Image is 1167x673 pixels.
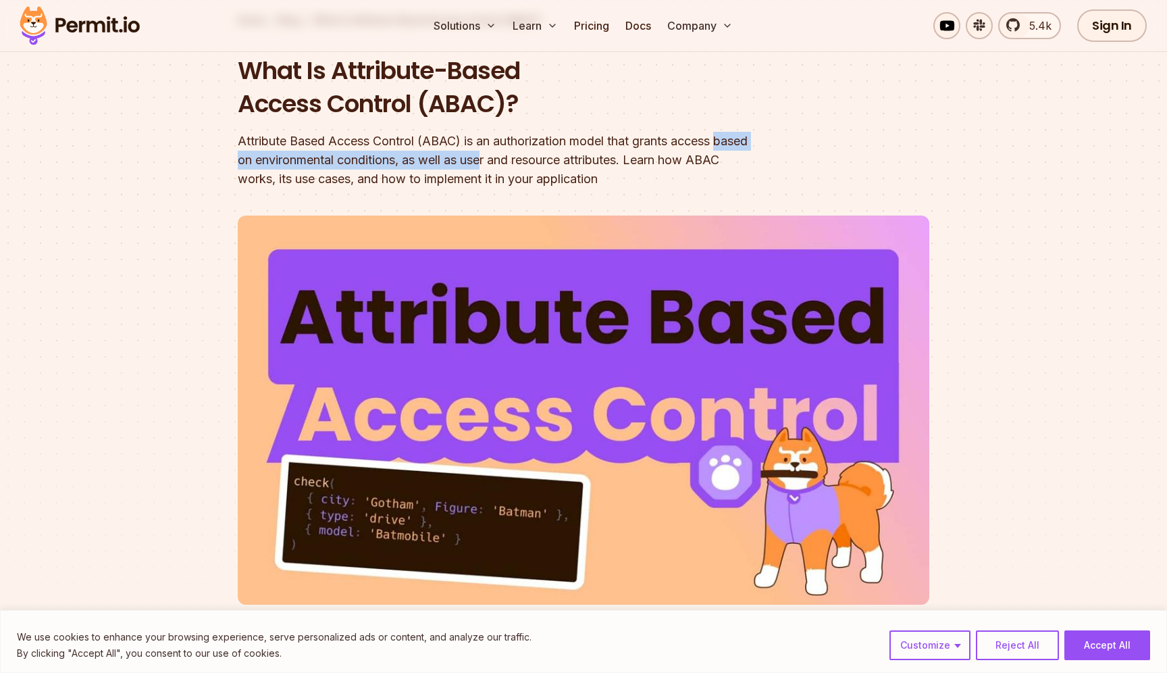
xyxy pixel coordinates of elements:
[620,12,656,39] a: Docs
[1064,630,1150,660] button: Accept All
[17,629,531,645] p: We use cookies to enhance your browsing experience, serve personalized ads or content, and analyz...
[238,132,756,189] div: Attribute Based Access Control (ABAC) is an authorization model that grants access based on envir...
[428,12,502,39] button: Solutions
[507,12,563,39] button: Learn
[889,630,970,660] button: Customize
[569,12,615,39] a: Pricing
[17,645,531,662] p: By clicking "Accept All", you consent to our use of cookies.
[998,12,1061,39] a: 5.4k
[1077,9,1147,42] a: Sign In
[238,216,929,605] img: What Is Attribute-Based Access Control (ABAC)?
[1021,18,1052,34] span: 5.4k
[14,3,146,49] img: Permit logo
[662,12,738,39] button: Company
[238,54,756,121] h1: What Is Attribute-Based Access Control (ABAC)?
[976,630,1059,660] button: Reject All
